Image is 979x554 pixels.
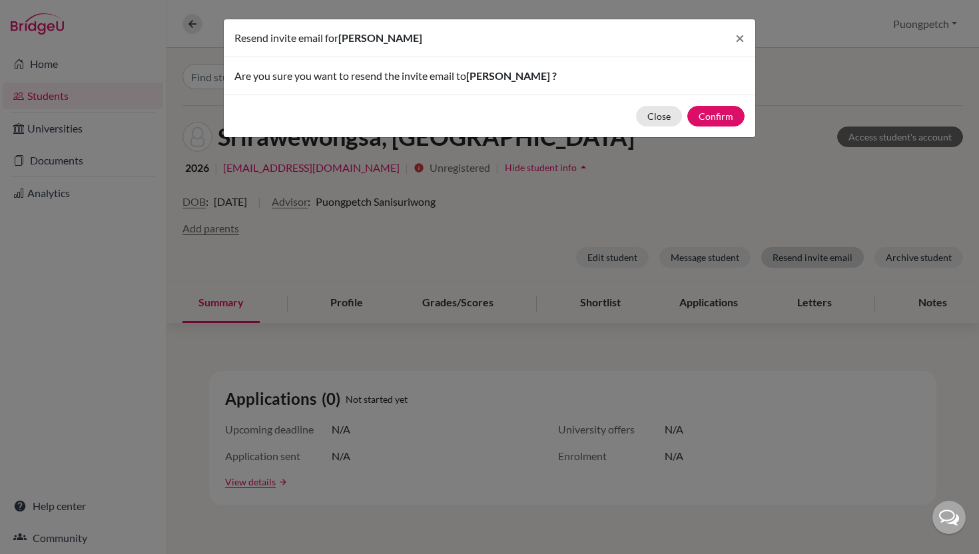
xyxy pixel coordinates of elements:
[338,31,422,44] span: [PERSON_NAME]
[725,19,755,57] button: Close
[735,28,745,47] span: ×
[636,106,682,127] button: Close
[31,9,58,21] span: Help
[234,31,338,44] span: Resend invite email for
[234,68,745,84] p: Are you sure you want to resend the invite email to
[687,106,745,127] button: Confirm
[466,69,557,82] span: [PERSON_NAME] ?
